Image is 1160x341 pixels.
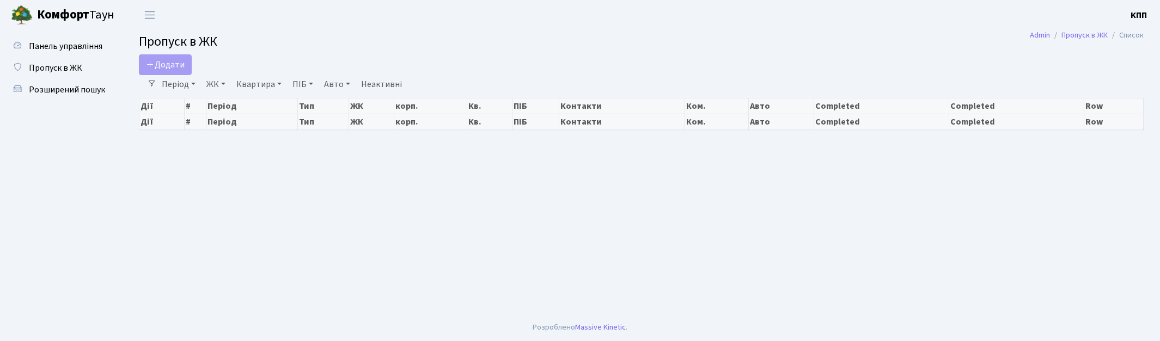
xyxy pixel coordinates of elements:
[949,98,1084,114] th: Completed
[394,114,467,129] th: корп.
[949,114,1084,129] th: Completed
[357,75,406,94] a: Неактивні
[1131,9,1147,21] b: КПП
[139,54,192,75] a: Додати
[206,98,297,114] th: Період
[288,75,318,94] a: ПІБ
[685,114,748,129] th: Ком.
[1061,29,1108,41] a: Пропуск в ЖК
[512,114,559,129] th: ПІБ
[512,98,559,114] th: ПІБ
[29,62,82,74] span: Пропуск в ЖК
[559,114,685,129] th: Контакти
[11,4,33,26] img: logo.png
[533,321,627,333] div: Розроблено .
[685,98,748,114] th: Ком.
[814,114,949,129] th: Completed
[184,98,206,114] th: #
[349,98,394,114] th: ЖК
[5,35,114,57] a: Панель управління
[298,98,349,114] th: Тип
[1108,29,1144,41] li: Список
[5,79,114,101] a: Розширений пошук
[206,114,297,129] th: Період
[349,114,394,129] th: ЖК
[202,75,230,94] a: ЖК
[467,114,512,129] th: Кв.
[814,98,949,114] th: Completed
[320,75,355,94] a: Авто
[139,32,217,51] span: Пропуск в ЖК
[29,40,102,52] span: Панель управління
[467,98,512,114] th: Кв.
[136,6,163,24] button: Переключити навігацію
[37,6,114,24] span: Таун
[29,84,105,96] span: Розширений пошук
[139,98,185,114] th: Дії
[1084,98,1144,114] th: Row
[1084,114,1144,129] th: Row
[1131,9,1147,22] a: КПП
[298,114,349,129] th: Тип
[748,98,814,114] th: Авто
[1014,24,1160,47] nav: breadcrumb
[232,75,286,94] a: Квартира
[5,57,114,79] a: Пропуск в ЖК
[1030,29,1050,41] a: Admin
[37,6,89,23] b: Комфорт
[559,98,685,114] th: Контакти
[394,98,467,114] th: корп.
[575,321,626,333] a: Massive Kinetic
[139,114,185,129] th: Дії
[748,114,814,129] th: Авто
[157,75,200,94] a: Період
[146,59,185,71] span: Додати
[184,114,206,129] th: #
